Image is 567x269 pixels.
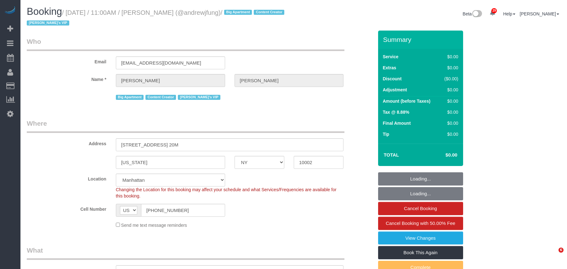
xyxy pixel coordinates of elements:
[141,204,225,217] input: Cell Number
[116,156,225,169] input: City
[235,74,344,87] input: Last Name
[520,11,559,16] a: [PERSON_NAME]
[383,36,460,43] h3: Summary
[486,6,499,20] a: 29
[378,202,463,215] a: Cancel Booking
[116,95,144,100] span: Big Apartment
[442,87,458,93] div: $0.00
[22,74,111,83] label: Name *
[224,10,252,15] span: Big Apartment
[378,217,463,230] a: Cancel Booking with 50.00% Fee
[383,120,411,126] label: Final Amount
[378,232,463,245] a: View Changes
[386,220,455,226] span: Cancel Booking with 50.00% Fee
[442,98,458,104] div: $0.00
[442,109,458,115] div: $0.00
[27,119,344,133] legend: Where
[22,56,111,65] label: Email
[503,11,515,16] a: Help
[472,10,482,18] img: New interface
[427,152,457,158] h4: $0.00
[254,10,284,15] span: Content Creator
[27,37,344,51] legend: Who
[546,248,561,263] iframe: Intercom live chat
[558,248,564,253] span: 6
[383,131,389,137] label: Tip
[383,54,399,60] label: Service
[384,152,399,157] strong: Total
[442,65,458,71] div: $0.00
[27,6,62,17] span: Booking
[116,74,225,87] input: First Name
[378,246,463,259] a: Book This Again
[383,98,430,104] label: Amount (before Taxes)
[442,76,458,82] div: ($0.00)
[383,76,402,82] label: Discount
[27,9,286,27] small: / [DATE] / 11:00AM / [PERSON_NAME] (@andrewjfung)
[442,131,458,137] div: $0.00
[22,138,111,147] label: Address
[121,223,187,228] span: Send me text message reminders
[27,246,344,260] legend: What
[116,187,337,198] span: Changing the Location for this booking may affect your schedule and what Services/Frequencies are...
[294,156,343,169] input: Zip Code
[27,20,69,26] span: [PERSON_NAME]'s VIP
[22,174,111,182] label: Location
[383,109,409,115] label: Tax @ 8.88%
[491,8,497,13] span: 29
[442,54,458,60] div: $0.00
[383,65,396,71] label: Extras
[383,87,407,93] label: Adjustment
[442,120,458,126] div: $0.00
[22,204,111,212] label: Cell Number
[116,56,225,69] input: Email
[178,95,220,100] span: [PERSON_NAME]'s VIP
[145,95,176,100] span: Content Creator
[463,11,482,16] a: Beta
[4,6,16,15] img: Automaid Logo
